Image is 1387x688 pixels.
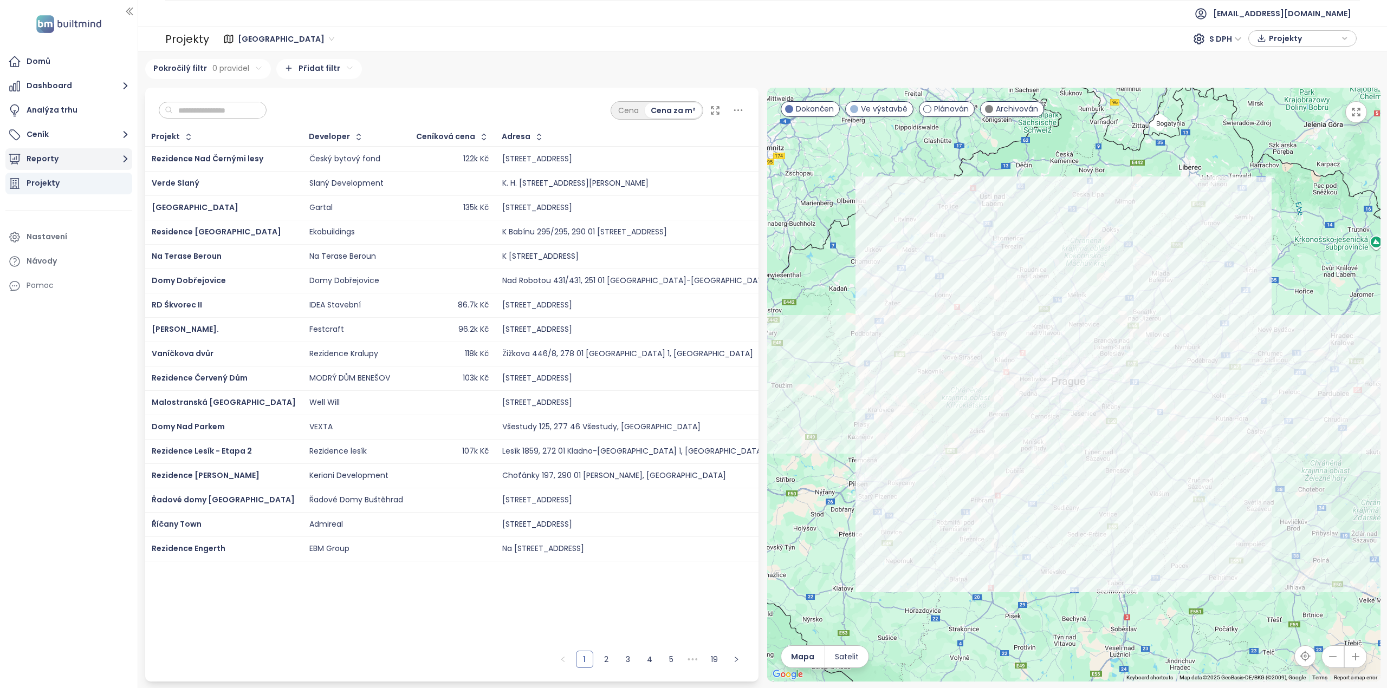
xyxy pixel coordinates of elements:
[152,372,248,383] a: Rezidence Červený Dům
[641,651,658,668] li: 4
[598,651,615,668] li: 2
[152,324,219,335] span: [PERSON_NAME].
[728,651,745,668] li: Následující strana
[502,276,943,286] div: Nad Robotou 431/431, 251 01 [GEOGRAPHIC_DATA]-[GEOGRAPHIC_DATA] u [GEOGRAPHIC_DATA], [GEOGRAPHIC_...
[791,651,814,663] span: Mapa
[620,651,636,667] a: 3
[1312,674,1327,680] a: Terms
[502,325,572,335] div: [STREET_ADDRESS]
[554,651,572,668] button: left
[5,100,132,121] a: Analýza trhu
[707,651,723,667] a: 19
[502,203,572,213] div: [STREET_ADDRESS]
[309,133,350,140] div: Developer
[5,275,132,297] div: Pomoc
[33,13,105,35] img: logo
[463,203,489,213] div: 135k Kč
[151,133,180,140] div: Projekt
[684,651,702,668] span: •••
[152,348,213,359] a: Vaníčkova dvůr
[152,251,222,261] a: Na Terase Beroun
[309,374,390,383] div: MODRÝ DŮM BENEŠOV
[152,153,263,164] a: Rezidence Nad Černými lesy
[152,397,296,408] span: Malostranská [GEOGRAPHIC_DATA]
[309,227,355,237] div: Ekobuildings
[502,227,667,237] div: K Babínu 295/295, 290 01 [STREET_ADDRESS]
[145,59,271,79] div: Pokročilý filtr
[152,178,199,188] a: Verde Slaný
[612,103,645,118] div: Cena
[238,31,334,47] span: Středočeský kraj
[5,173,132,194] a: Projekty
[152,519,202,529] a: Říčany Town
[276,59,362,79] div: Přidat filtr
[27,103,77,117] div: Analýza trhu
[212,62,249,74] span: 0 pravidel
[502,471,726,481] div: Choťánky 197, 290 01 [PERSON_NAME], [GEOGRAPHIC_DATA]
[502,544,584,554] div: Na [STREET_ADDRESS]
[502,133,530,140] div: Adresa
[309,154,380,164] div: Český bytový fond
[502,398,572,408] div: [STREET_ADDRESS]
[5,251,132,272] a: Návody
[152,202,238,213] a: [GEOGRAPHIC_DATA]
[996,103,1038,115] span: Archivován
[152,226,281,237] a: Residence [GEOGRAPHIC_DATA]
[1269,30,1339,47] span: Projekty
[152,543,225,554] a: Rezidence Engerth
[502,374,572,383] div: [STREET_ADDRESS]
[502,520,572,529] div: [STREET_ADDRESS]
[502,422,701,432] div: Všestudy 125, 277 46 Všestudy, [GEOGRAPHIC_DATA]
[462,447,489,456] div: 107k Kč
[152,299,202,310] a: RD Škvorec II
[502,349,753,359] div: Žižkova 446/8, 278 01 [GEOGRAPHIC_DATA] 1, [GEOGRAPHIC_DATA]
[309,471,388,481] div: Keriani Development
[463,374,489,383] div: 103k Kč
[309,495,403,505] div: Řadové Domy Buštěhrad
[152,470,260,481] span: Rezidence [PERSON_NAME]
[309,544,349,554] div: EBM Group
[309,300,361,310] div: IDEA Stavební
[465,349,489,359] div: 118k Kč
[502,154,572,164] div: [STREET_ADDRESS]
[27,279,54,292] div: Pomoc
[27,176,60,190] div: Projekty
[663,651,679,667] a: 5
[645,103,702,118] div: Cena za m²
[706,651,723,668] li: 19
[1213,1,1351,27] span: [EMAIL_ADDRESS][DOMAIN_NAME]
[641,651,658,667] a: 4
[152,275,226,286] a: Domy Dobřejovice
[309,349,378,359] div: Rezidence Kralupy
[152,494,295,505] a: Řadové domy [GEOGRAPHIC_DATA]
[416,133,475,140] div: Ceníková cena
[1126,674,1173,682] button: Keyboard shortcuts
[309,325,344,335] div: Festcraft
[502,300,572,310] div: [STREET_ADDRESS]
[502,495,572,505] div: [STREET_ADDRESS]
[835,651,859,663] span: Satelit
[1254,30,1351,47] div: button
[309,203,333,213] div: Gartal
[502,179,649,188] div: K. H. [STREET_ADDRESS][PERSON_NAME]
[152,445,252,456] a: Rezidence Lesík - Etapa 2
[576,651,593,667] a: 1
[458,300,489,310] div: 86.7k Kč
[1179,674,1306,680] span: Map data ©2025 GeoBasis-DE/BKG (©2009), Google
[684,651,702,668] li: Následujících 5 stran
[165,28,209,50] div: Projekty
[1334,674,1377,680] a: Report a map error
[27,230,67,244] div: Nastavení
[458,325,489,335] div: 96.2k Kč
